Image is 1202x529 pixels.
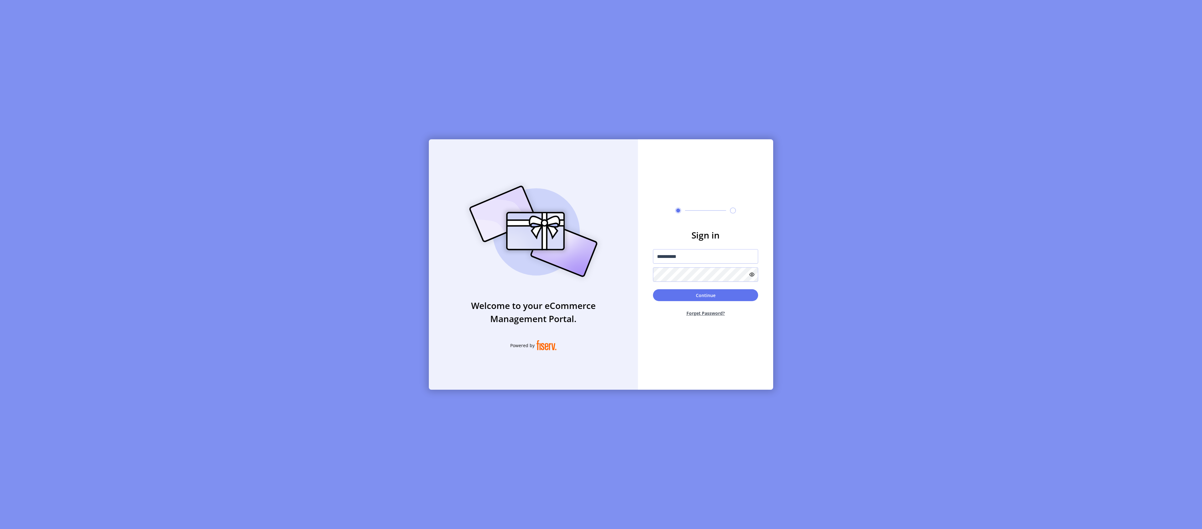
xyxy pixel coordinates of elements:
button: Forget Password? [653,305,758,321]
img: card_Illustration.svg [460,179,607,284]
h3: Sign in [653,229,758,242]
span: Powered by [510,342,535,349]
h3: Welcome to your eCommerce Management Portal. [429,299,638,325]
button: Continue [653,289,758,301]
